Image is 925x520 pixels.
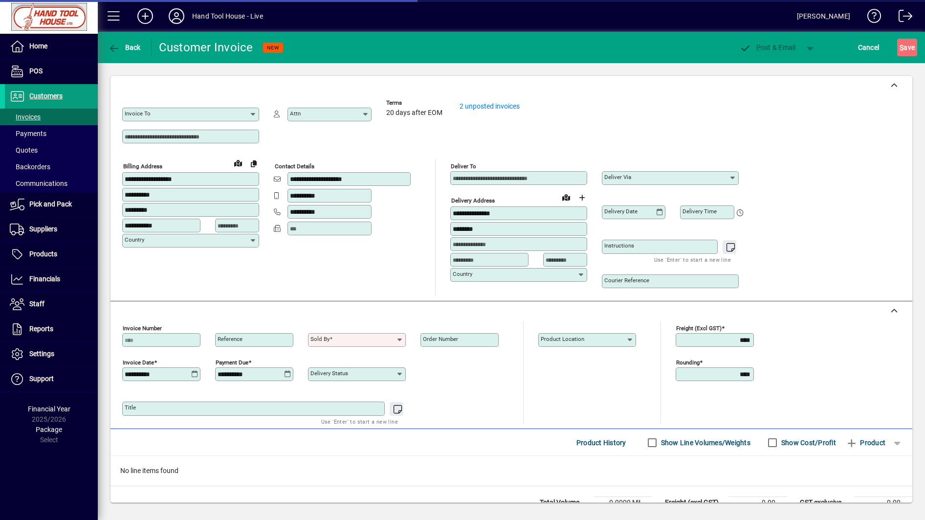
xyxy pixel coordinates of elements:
[858,40,880,55] span: Cancel
[230,155,246,171] a: View on map
[5,175,98,192] a: Communications
[854,497,912,509] td: 0.00
[856,39,882,56] button: Cancel
[29,92,63,100] span: Customers
[125,110,151,117] mat-label: Invoice To
[98,39,152,56] app-page-header-button: Back
[453,271,472,277] mat-label: Country
[5,267,98,292] a: Financials
[310,336,330,342] mat-label: Sold by
[897,39,917,56] button: Save
[125,236,144,243] mat-label: Country
[108,44,141,51] span: Back
[5,125,98,142] a: Payments
[779,438,836,448] label: Show Cost/Profit
[604,208,638,215] mat-label: Delivery date
[386,100,445,106] span: Terms
[310,370,348,377] mat-label: Delivery status
[216,359,248,366] mat-label: Payment due
[5,142,98,158] a: Quotes
[36,426,62,433] span: Package
[106,39,143,56] button: Back
[5,34,98,59] a: Home
[891,2,913,34] a: Logout
[246,156,262,171] button: Copy to Delivery address
[756,44,761,51] span: P
[29,300,44,308] span: Staff
[29,200,72,208] span: Pick and Pack
[29,42,47,50] span: Home
[728,497,787,509] td: 0.00
[654,254,731,265] mat-hint: Use 'Enter' to start a new line
[5,109,98,125] a: Invoices
[192,8,263,24] div: Hand Tool House - Live
[29,375,54,383] span: Support
[846,435,885,451] span: Product
[734,39,801,56] button: Post & Email
[576,435,626,451] span: Product History
[574,190,590,205] button: Choose address
[5,342,98,366] a: Settings
[386,109,442,117] span: 20 days after EOM
[29,325,53,333] span: Reports
[676,359,700,366] mat-label: Rounding
[130,7,161,25] button: Add
[123,325,162,332] mat-label: Invoice number
[267,45,279,51] span: NEW
[290,110,301,117] mat-label: Attn
[5,158,98,175] a: Backorders
[161,7,192,25] button: Profile
[5,59,98,84] a: POS
[110,456,912,486] div: No line items found
[739,44,796,51] span: ost & Email
[900,44,903,51] span: S
[5,242,98,267] a: Products
[860,2,881,34] a: Knowledge Base
[604,242,634,249] mat-label: Instructions
[29,225,57,233] span: Suppliers
[573,434,630,452] button: Product History
[321,416,398,427] mat-hint: Use 'Enter' to start a new line
[29,67,43,75] span: POS
[125,404,136,411] mat-label: Title
[676,325,722,332] mat-label: Freight (excl GST)
[451,163,476,170] mat-label: Deliver To
[604,174,631,181] mat-label: Deliver via
[28,405,70,413] span: Financial Year
[795,497,854,509] td: GST exclusive
[5,192,98,217] a: Pick and Pack
[123,359,154,366] mat-label: Invoice date
[10,146,38,154] span: Quotes
[683,208,717,215] mat-label: Delivery time
[5,367,98,391] a: Support
[460,102,520,110] a: 2 unposted invoices
[10,180,67,187] span: Communications
[10,163,50,171] span: Backorders
[797,8,850,24] div: [PERSON_NAME]
[558,189,574,205] a: View on map
[900,40,915,55] span: ave
[541,336,584,342] mat-label: Product location
[594,497,652,509] td: 0.0000 M³
[29,275,60,283] span: Financials
[29,350,54,358] span: Settings
[5,292,98,317] a: Staff
[659,438,750,448] label: Show Line Volumes/Weights
[660,497,728,509] td: Freight (excl GST)
[10,113,41,121] span: Invoices
[159,40,253,55] div: Customer Invoice
[5,217,98,242] a: Suppliers
[841,434,890,452] button: Product
[535,497,594,509] td: Total Volume
[218,336,242,342] mat-label: Reference
[10,130,46,137] span: Payments
[5,317,98,341] a: Reports
[604,277,649,284] mat-label: Courier Reference
[29,250,57,258] span: Products
[423,336,458,342] mat-label: Order number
